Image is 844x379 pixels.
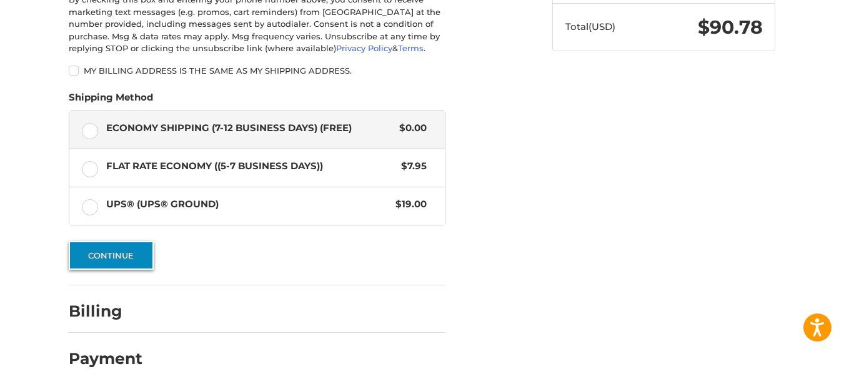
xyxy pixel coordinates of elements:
[395,159,427,174] span: $7.95
[69,302,142,321] h2: Billing
[106,197,390,212] span: UPS® (UPS® Ground)
[393,121,427,135] span: $0.00
[565,21,615,32] span: Total (USD)
[398,43,424,53] a: Terms
[741,345,844,379] iframe: Google Customer Reviews
[336,43,392,53] a: Privacy Policy
[69,349,142,368] h2: Payment
[69,91,153,111] legend: Shipping Method
[106,159,395,174] span: Flat Rate Economy ((5-7 Business Days))
[106,121,394,135] span: Economy Shipping (7-12 Business Days) (Free)
[69,241,154,270] button: Continue
[698,16,763,39] span: $90.78
[389,197,427,212] span: $19.00
[69,66,445,76] label: My billing address is the same as my shipping address.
